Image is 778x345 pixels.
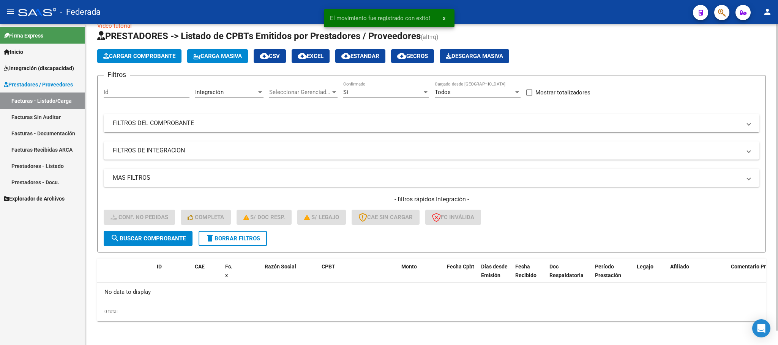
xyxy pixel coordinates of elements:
[104,195,759,204] h4: - filtros rápidos Integración -
[763,7,772,16] mat-icon: person
[549,263,584,278] span: Doc Respaldatoria
[298,51,307,60] mat-icon: cloud_download
[181,210,231,225] button: Completa
[440,49,509,63] app-download-masive: Descarga masiva de comprobantes (adjuntos)
[304,214,339,221] span: S/ legajo
[265,263,296,270] span: Razón Social
[670,263,689,270] span: Afiliado
[262,259,319,292] datatable-header-cell: Razón Social
[667,259,728,292] datatable-header-cell: Afiliado
[260,51,269,60] mat-icon: cloud_download
[437,11,451,25] button: x
[193,53,242,60] span: Carga Masiva
[254,49,286,63] button: CSV
[97,31,421,41] span: PRESTADORES -> Listado de CPBTs Emitidos por Prestadores / Proveedores
[205,235,260,242] span: Borrar Filtros
[398,259,444,292] datatable-header-cell: Monto
[446,53,503,60] span: Descarga Masiva
[113,146,741,155] mat-panel-title: FILTROS DE INTEGRACION
[205,234,215,243] mat-icon: delete
[444,259,478,292] datatable-header-cell: Fecha Cpbt
[113,119,741,127] mat-panel-title: FILTROS DEL COMPROBANTE
[330,14,430,22] span: El movimiento fue registrado con exito!
[113,174,741,182] mat-panel-title: MAS FILTROS
[195,263,205,270] span: CAE
[322,263,335,270] span: CPBT
[97,22,132,29] a: Video tutorial
[4,64,74,72] span: Integración (discapacidad)
[4,80,73,89] span: Prestadores / Proveedores
[192,259,222,292] datatable-header-cell: CAE
[634,259,656,292] datatable-header-cell: Legajo
[104,141,759,160] mat-expansion-panel-header: FILTROS DE INTEGRACION
[157,263,162,270] span: ID
[425,210,481,225] button: FC Inválida
[199,231,267,246] button: Borrar Filtros
[104,169,759,187] mat-expansion-panel-header: MAS FILTROS
[752,319,770,337] div: Open Intercom Messenger
[478,259,512,292] datatable-header-cell: Días desde Emisión
[432,214,474,221] span: FC Inválida
[110,214,168,221] span: Conf. no pedidas
[225,263,232,278] span: Fc. x
[4,31,43,40] span: Firma Express
[352,210,420,225] button: CAE SIN CARGAR
[447,263,474,270] span: Fecha Cpbt
[341,53,379,60] span: Estandar
[110,235,186,242] span: Buscar Comprobante
[104,231,193,246] button: Buscar Comprobante
[481,263,508,278] span: Días desde Emisión
[4,48,23,56] span: Inicio
[97,302,766,321] div: 0 total
[443,15,445,22] span: x
[401,263,417,270] span: Monto
[335,49,385,63] button: Estandar
[104,114,759,132] mat-expansion-panel-header: FILTROS DEL COMPROBANTE
[110,234,120,243] mat-icon: search
[595,263,621,278] span: Período Prestación
[435,89,451,96] span: Todos
[222,259,237,292] datatable-header-cell: Fc. x
[391,49,434,63] button: Gecros
[243,214,285,221] span: S/ Doc Resp.
[188,214,224,221] span: Completa
[341,51,350,60] mat-icon: cloud_download
[4,194,65,203] span: Explorador de Archivos
[397,53,428,60] span: Gecros
[103,53,175,60] span: Cargar Comprobante
[104,69,130,80] h3: Filtros
[319,259,398,292] datatable-header-cell: CPBT
[97,49,181,63] button: Cargar Comprobante
[292,49,330,63] button: EXCEL
[592,259,634,292] datatable-header-cell: Período Prestación
[6,7,15,16] mat-icon: menu
[515,263,537,278] span: Fecha Recibido
[260,53,280,60] span: CSV
[421,33,439,41] span: (alt+q)
[60,4,101,20] span: - Federada
[397,51,406,60] mat-icon: cloud_download
[97,283,766,302] div: No data to display
[154,259,192,292] datatable-header-cell: ID
[343,89,348,96] span: Si
[298,53,324,60] span: EXCEL
[512,259,546,292] datatable-header-cell: Fecha Recibido
[237,210,292,225] button: S/ Doc Resp.
[358,214,413,221] span: CAE SIN CARGAR
[535,88,590,97] span: Mostrar totalizadores
[637,263,653,270] span: Legajo
[195,89,224,96] span: Integración
[104,210,175,225] button: Conf. no pedidas
[546,259,592,292] datatable-header-cell: Doc Respaldatoria
[440,49,509,63] button: Descarga Masiva
[297,210,346,225] button: S/ legajo
[269,89,331,96] span: Seleccionar Gerenciador
[187,49,248,63] button: Carga Masiva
